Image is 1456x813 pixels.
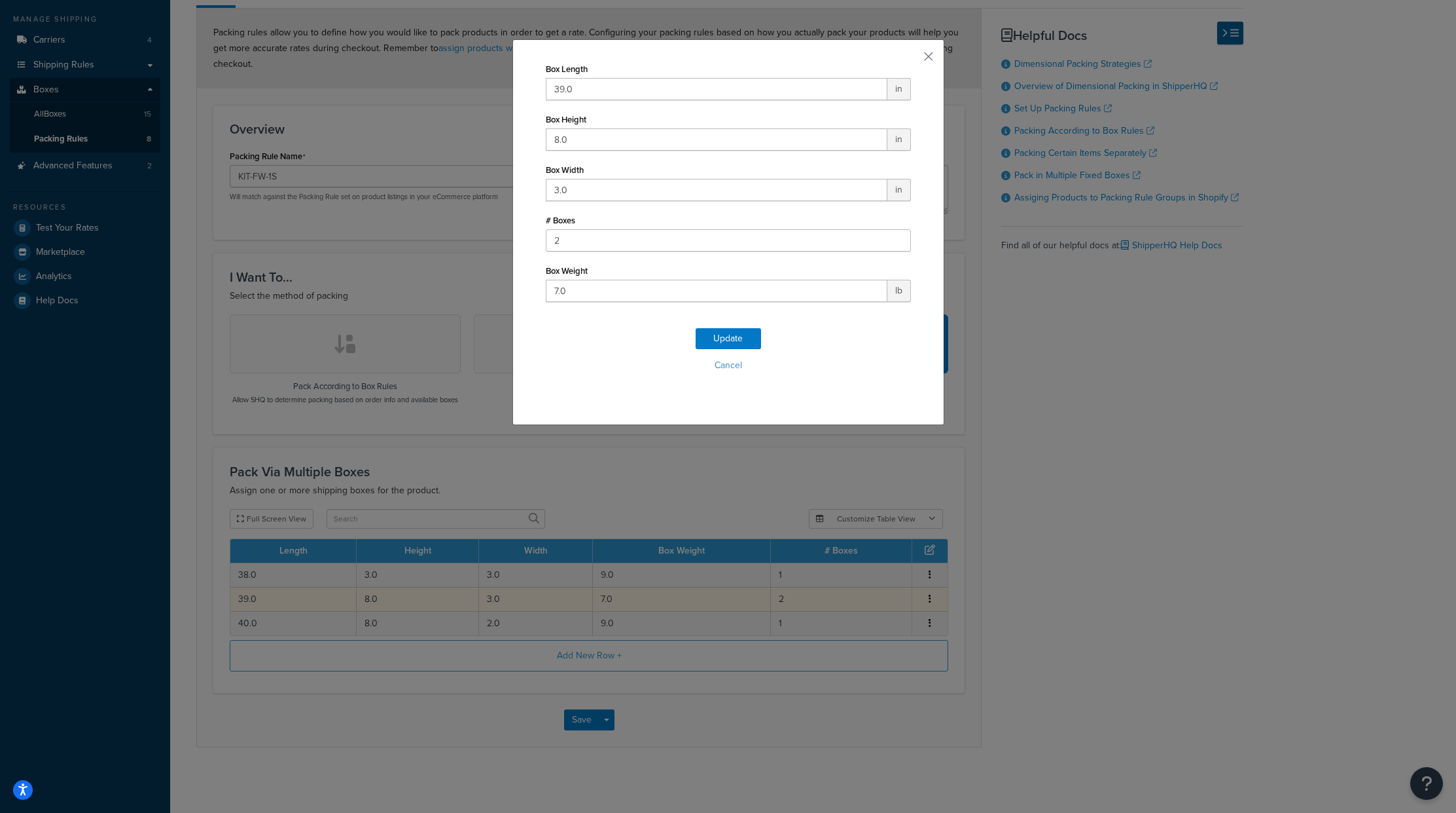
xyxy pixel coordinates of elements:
button: Cancel [546,356,911,375]
span: lb [887,280,911,302]
label: Box Width [546,165,584,175]
label: # Boxes [546,216,575,225]
label: Box Height [546,115,586,124]
span: in [887,128,911,151]
button: Update [696,328,761,349]
label: Box Length [546,64,588,74]
span: in [887,78,911,100]
span: in [887,179,911,201]
label: Box Weight [546,266,588,276]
